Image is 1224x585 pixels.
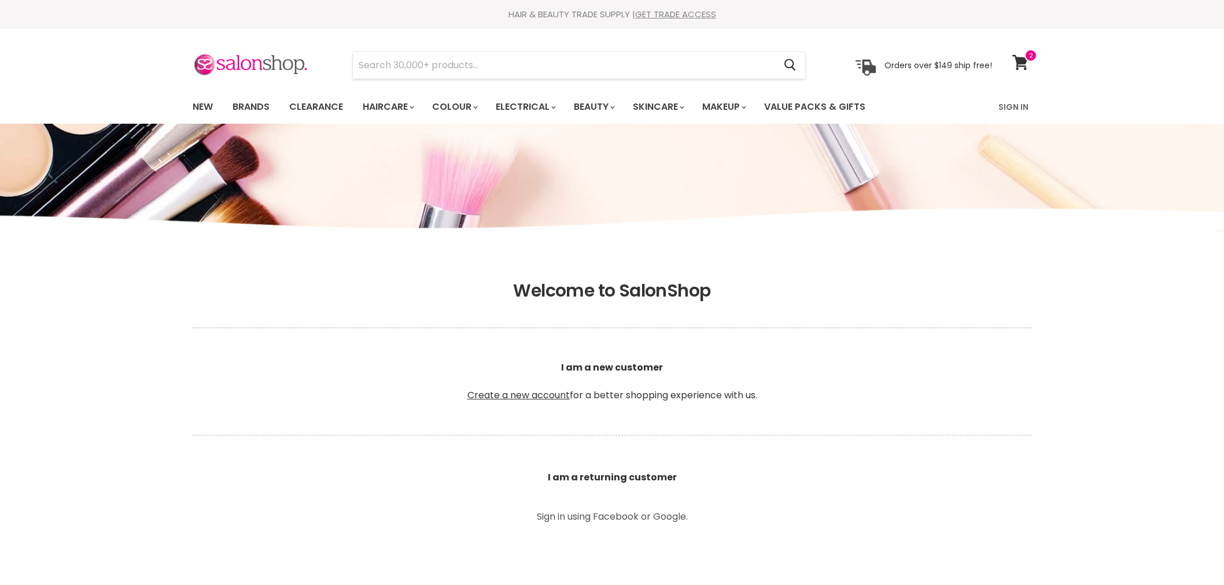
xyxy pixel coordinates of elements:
p: for a better shopping experience with us. [193,333,1031,430]
a: New [184,95,222,119]
a: Value Packs & Gifts [755,95,874,119]
a: Clearance [281,95,352,119]
nav: Main [178,90,1046,124]
a: Makeup [694,95,753,119]
form: Product [352,51,806,79]
button: Search [775,52,805,79]
h1: Welcome to SalonShop [193,280,1031,301]
a: Skincare [624,95,691,119]
a: Brands [224,95,278,119]
a: GET TRADE ACCESS [635,8,716,20]
a: Haircare [354,95,421,119]
p: Sign in using Facebook or Google. [482,512,742,521]
input: Search [353,52,775,79]
a: Electrical [487,95,563,119]
a: Beauty [565,95,622,119]
b: I am a new customer [561,361,663,374]
a: Colour [423,95,485,119]
a: Sign In [991,95,1035,119]
div: HAIR & BEAUTY TRADE SUPPLY | [178,9,1046,20]
a: Create a new account [467,388,570,402]
p: Orders over $149 ship free! [884,60,992,70]
ul: Main menu [184,90,933,124]
b: I am a returning customer [548,471,677,484]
